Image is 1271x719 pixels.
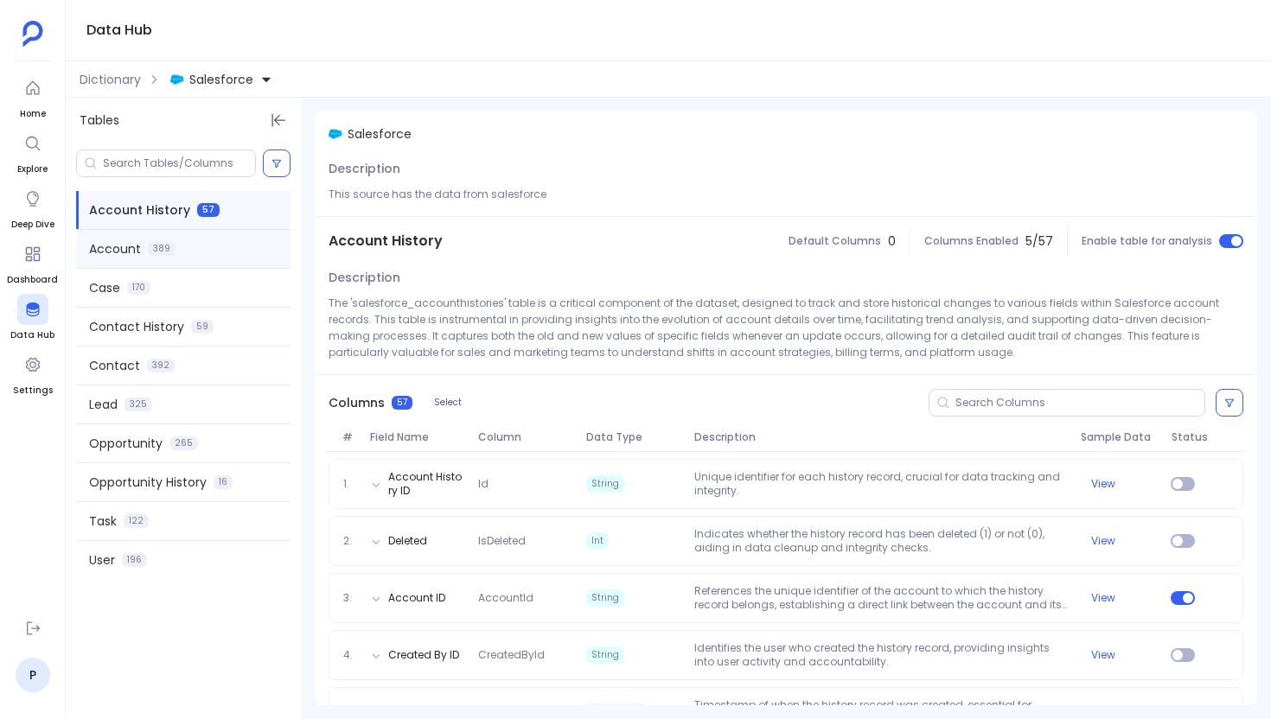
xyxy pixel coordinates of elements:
button: Deleted [388,534,427,548]
span: Column [471,430,579,444]
button: Select [423,391,473,414]
span: 57 [197,203,220,217]
span: Data Type [579,430,687,444]
span: Opportunity [89,435,163,452]
span: Description [329,160,400,177]
p: Indicates whether the history record has been deleted (1) or not (0), aiding in data cleanup and ... [687,527,1074,555]
button: Account ID [388,591,445,605]
span: String [586,475,624,493]
span: Account [89,240,141,258]
span: 3. [336,591,363,605]
span: 57 [392,396,412,410]
span: Status [1165,430,1201,444]
img: salesforce.svg [170,73,184,86]
span: Description [329,269,400,286]
span: Field Name [363,430,471,444]
span: AccountId [471,591,579,605]
span: Sample Data [1074,430,1164,444]
span: 4. [336,648,363,662]
span: Description [687,430,1075,444]
span: Opportunity History [89,474,207,491]
button: Created By ID [388,648,459,662]
span: # [335,430,362,444]
span: 170 [127,281,150,295]
span: Columns Enabled [924,234,1019,248]
span: Default Columns [789,234,881,248]
span: 389 [148,242,176,256]
span: 0 [888,232,896,250]
button: Salesforce [167,66,276,93]
h1: Data Hub [86,18,152,42]
input: Search Columns [955,396,1204,410]
span: Dashboard [7,273,58,287]
img: petavue logo [22,21,43,47]
span: Int [586,532,609,550]
span: 265 [169,436,198,450]
button: View [1091,648,1115,662]
p: Unique identifier for each history record, crucial for data tracking and integrity. [687,470,1074,498]
span: Home [17,107,48,121]
span: Contact History [89,318,184,335]
span: 5 / 57 [1025,232,1053,250]
a: Home [17,73,48,121]
span: Lead [89,396,118,413]
span: Case [89,279,120,296]
div: Tables [66,98,301,143]
p: The 'salesforce_accounthistories' table is a critical component of the dataset, designed to track... [329,295,1243,360]
span: 16 [214,475,233,489]
span: String [586,589,624,607]
button: View [1091,591,1115,605]
a: Deep Dive [11,183,54,232]
a: Dashboard [7,239,58,287]
a: P [16,658,50,692]
span: Data Hub [10,328,54,342]
span: IsDeleted [471,534,579,548]
button: View [1091,477,1115,491]
span: Explore [17,162,48,176]
img: salesforce.svg [329,127,342,141]
p: References the unique identifier of the account to which the history record belongs, establishing... [687,584,1074,612]
span: Dictionary [80,71,141,88]
a: Data Hub [10,294,54,342]
a: Explore [17,128,48,176]
span: 2. [336,534,363,548]
span: Task [89,512,117,530]
span: Columns [329,394,385,411]
p: Identifies the user who created the history record, providing insights into user activity and acc... [687,641,1074,669]
button: Account History ID [388,470,465,498]
span: Account History [329,231,443,251]
span: Id [471,477,579,491]
span: 196 [122,553,147,567]
span: Salesforce [348,125,412,143]
span: 392 [147,359,175,372]
input: Search Tables/Columns [103,156,255,170]
button: View [1091,534,1115,548]
p: This source has the data from salesforce [329,186,1243,202]
span: 59 [191,320,214,334]
span: Enable table for analysis [1082,234,1212,248]
span: Deep Dive [11,218,54,232]
span: CreatedById [471,648,579,662]
button: Hide Tables [266,108,291,132]
span: String [586,646,624,664]
span: Contact [89,357,140,374]
span: Salesforce [189,71,253,88]
span: Account History [89,201,190,219]
span: Settings [13,384,53,398]
a: Settings [13,349,53,398]
span: 122 [124,514,149,528]
span: User [89,551,115,569]
span: 1. [336,477,363,491]
span: 325 [125,398,152,411]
